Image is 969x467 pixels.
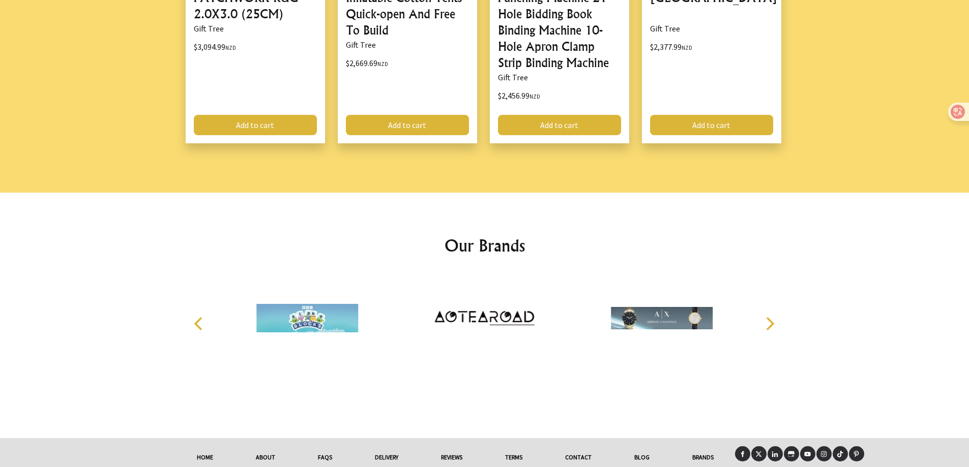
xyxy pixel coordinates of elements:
[816,446,832,461] a: Instagram
[758,313,781,335] button: Next
[433,280,535,356] img: Aotearoad
[184,233,786,258] h2: Our Brands
[800,446,815,461] a: Youtube
[194,115,317,135] a: Add to cart
[650,115,773,135] a: Add to cart
[833,446,848,461] a: Tiktok
[346,115,469,135] a: Add to cart
[849,446,864,461] a: Pinterest
[768,446,783,461] a: LinkedIn
[498,115,621,135] a: Add to cart
[751,446,767,461] a: X (Twitter)
[735,446,750,461] a: Facebook
[611,280,713,356] img: Armani Exchange
[256,280,358,356] img: Alphablocks
[189,313,211,335] button: Previous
